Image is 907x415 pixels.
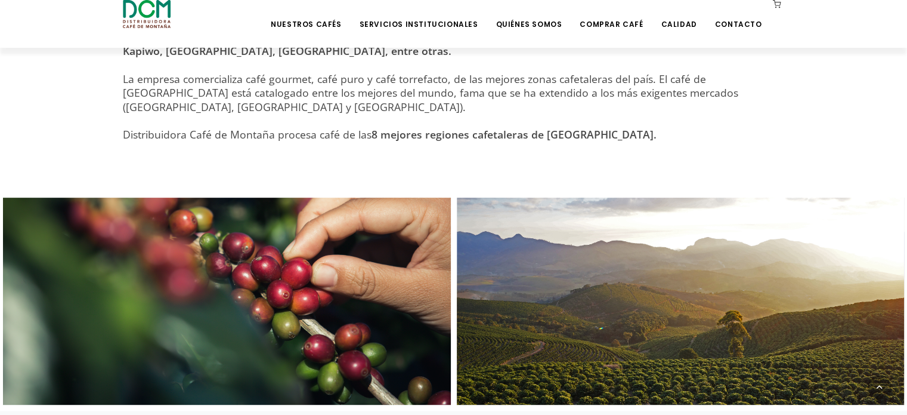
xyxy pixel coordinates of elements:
span: Distribuidora Café de Montaña procesa café de las [123,127,657,142]
a: Comprar Café [572,1,650,29]
a: Nuestros Cafés [264,1,348,29]
strong: 8 mejores regiones cafetaleras de [GEOGRAPHIC_DATA]. [372,127,657,142]
a: Contacto [708,1,769,29]
a: Quiénes Somos [488,1,569,29]
span: La empresa comercializa café gourmet, café puro y café torrefacto, de las mejores zonas cafetaler... [123,72,738,114]
a: Calidad [654,1,704,29]
a: Servicios Institucionales [352,1,485,29]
